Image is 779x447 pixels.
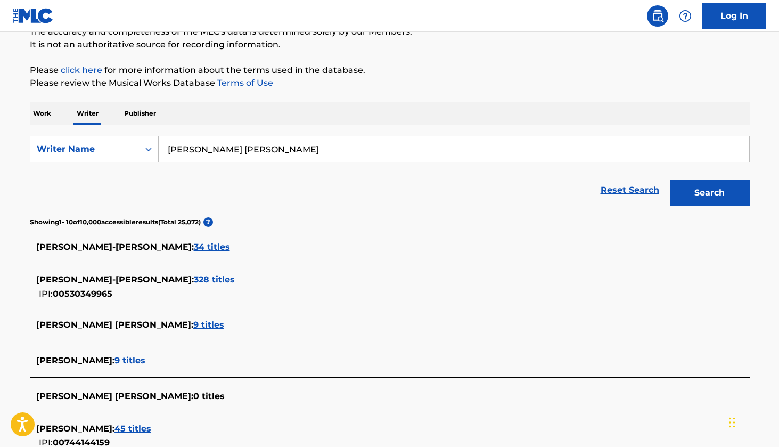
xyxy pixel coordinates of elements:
[729,407,735,438] div: Drag
[36,391,193,401] span: [PERSON_NAME] [PERSON_NAME] :
[114,355,145,365] span: 9 titles
[30,64,750,77] p: Please for more information about the terms used in the database.
[651,10,664,22] img: search
[36,355,114,365] span: [PERSON_NAME] :
[194,242,230,252] span: 34 titles
[30,38,750,51] p: It is not an authoritative source for recording information.
[30,26,750,38] p: The accuracy and completeness of The MLC's data is determined solely by our Members.
[30,102,54,125] p: Work
[215,78,273,88] a: Terms of Use
[194,274,235,285] span: 328 titles
[39,289,53,299] span: IPI:
[30,217,201,227] p: Showing 1 - 10 of 10,000 accessible results (Total 25,072 )
[53,289,112,299] span: 00530349965
[36,274,194,285] span: [PERSON_NAME]-[PERSON_NAME] :
[670,180,750,206] button: Search
[37,143,133,156] div: Writer Name
[193,391,225,401] span: 0 titles
[193,320,224,330] span: 9 titles
[73,102,102,125] p: Writer
[726,396,779,447] iframe: Chat Widget
[114,424,151,434] span: 45 titles
[30,77,750,90] p: Please review the Musical Works Database
[36,320,193,330] span: [PERSON_NAME] [PERSON_NAME] :
[595,178,665,202] a: Reset Search
[647,5,668,27] a: Public Search
[203,217,213,227] span: ?
[121,102,159,125] p: Publisher
[61,65,102,75] a: click here
[702,3,766,29] a: Log In
[30,136,750,212] form: Search Form
[675,5,696,27] div: Help
[36,424,114,434] span: [PERSON_NAME] :
[36,242,194,252] span: [PERSON_NAME]-[PERSON_NAME] :
[679,10,692,22] img: help
[13,8,54,23] img: MLC Logo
